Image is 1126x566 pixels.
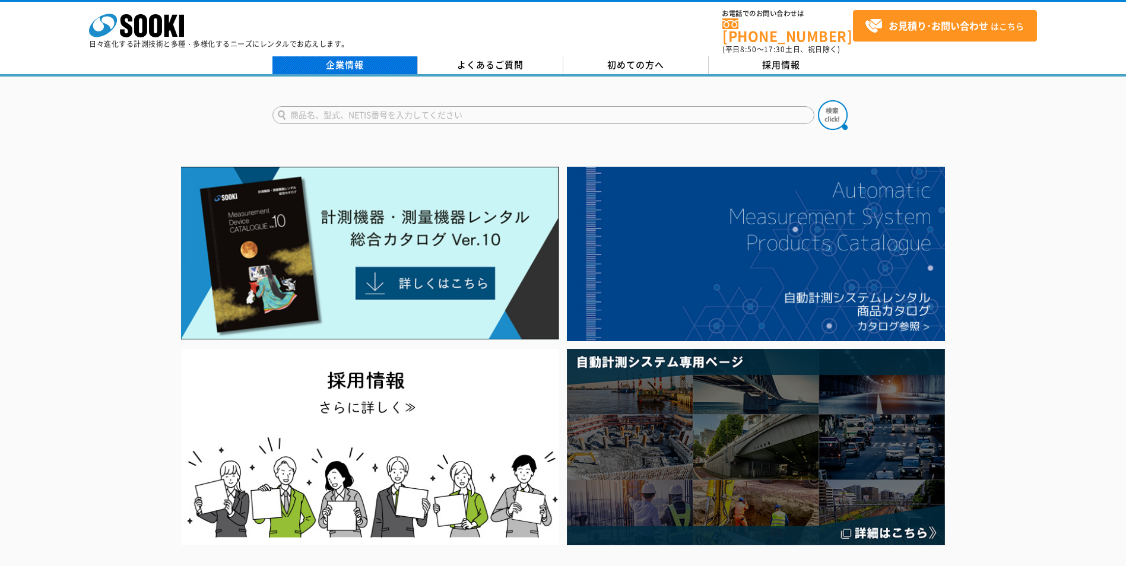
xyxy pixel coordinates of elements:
a: 採用情報 [709,56,854,74]
span: 初めての方へ [607,58,664,71]
img: Catalog Ver10 [181,167,559,340]
input: 商品名、型式、NETIS番号を入力してください [272,106,814,124]
img: btn_search.png [818,100,848,130]
a: 初めての方へ [563,56,709,74]
strong: お見積り･お問い合わせ [889,18,988,33]
img: 自動計測システム専用ページ [567,349,945,545]
a: [PHONE_NUMBER] [722,18,853,43]
a: よくあるご質問 [418,56,563,74]
span: はこちら [865,17,1024,35]
img: SOOKI recruit [181,349,559,545]
span: (平日 ～ 土日、祝日除く) [722,44,840,55]
span: お電話でのお問い合わせは [722,10,853,17]
a: 企業情報 [272,56,418,74]
a: お見積り･お問い合わせはこちら [853,10,1037,42]
span: 17:30 [764,44,785,55]
img: 自動計測システムカタログ [567,167,945,341]
span: 8:50 [740,44,757,55]
p: 日々進化する計測技術と多種・多様化するニーズにレンタルでお応えします。 [89,40,349,47]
